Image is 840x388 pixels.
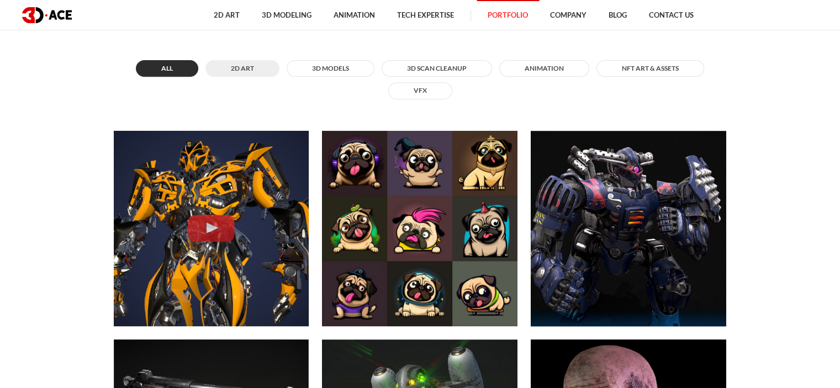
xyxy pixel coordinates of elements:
[205,60,279,77] button: 2D ART
[107,124,316,333] a: Bumblebee Bumblebee
[388,82,452,99] button: VFX
[596,60,704,77] button: NFT art & assets
[136,60,198,77] button: All
[315,124,524,333] a: Pugs 2D NFT Collection
[287,60,374,77] button: 3D MODELS
[524,124,733,333] a: Guardian
[382,60,492,77] button: 3D Scan Cleanup
[499,60,589,77] button: ANIMATION
[22,7,72,23] img: logo dark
